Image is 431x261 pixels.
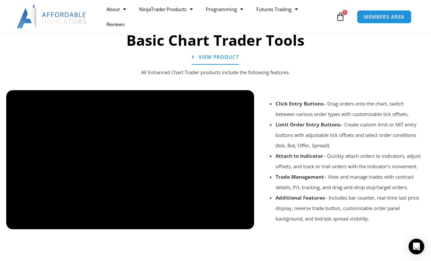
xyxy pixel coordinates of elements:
[342,10,348,15] span: 0
[364,14,405,19] span: MEMBERS AREA
[100,2,133,17] a: About
[100,17,131,32] a: Reviews
[3,31,428,50] h2: Basic Chart Trader Tools
[276,153,323,159] strong: Attach to Indicator
[357,10,412,24] a: MEMBERS AREA
[276,192,424,224] li: – Includes bar counter, real-time last price display, reverse trade button, customizable order pa...
[199,55,239,59] span: View Product
[276,98,424,119] li: – Drag orders onto the chart, switch between various order types with customizable tick offsets.
[192,50,239,65] a: View Product
[100,2,334,32] nav: Menu
[276,121,340,128] strong: Limit Order Entry Buttons
[276,119,424,151] li: – Create custom limit or MIT entry buttons with adjustable tick offsets and select order conditio...
[250,2,305,17] a: Futures Trading
[19,68,412,77] p: All Enhanced Chart Trader products include the following features.
[409,239,424,254] div: Open Intercom Messenger
[276,171,424,192] li: – View and manage trades with contract details, P/L tracking, and drag-and-drop stop/target orders.
[276,100,323,107] strong: Click Entry Buttons
[276,173,324,180] strong: Trade Management
[133,2,200,17] a: NinjaTrader Products
[17,5,87,28] img: LogoAI | Affordable Indicators – NinjaTrader
[326,7,355,26] a: 0
[276,151,424,171] li: – Quickly attach orders to indicators, adjust offsets, and track or trail orders with the indicat...
[276,194,325,201] strong: Additional Features
[200,2,250,17] a: Programming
